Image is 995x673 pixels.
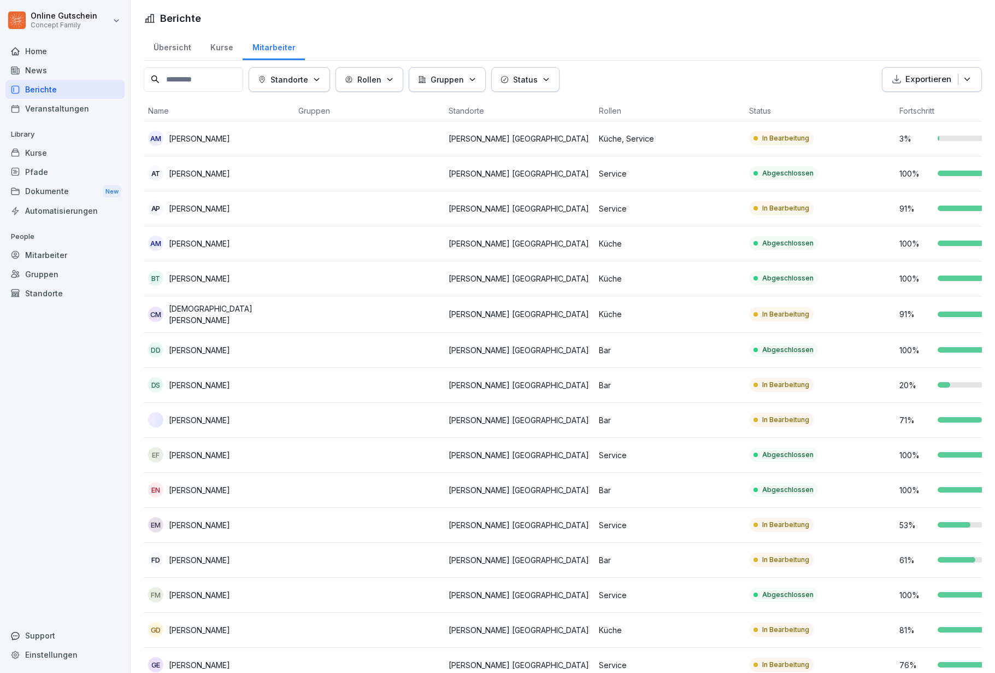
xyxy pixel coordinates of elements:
th: Gruppen [294,101,444,121]
p: 81 % [899,624,932,636]
p: [PERSON_NAME] [GEOGRAPHIC_DATA] [449,308,590,320]
div: BT [148,271,163,286]
p: 100 % [899,273,932,284]
p: [PERSON_NAME] [169,554,230,566]
th: Standorte [444,101,594,121]
p: Abgeschlossen [762,168,814,178]
div: Home [5,42,125,61]
p: [PERSON_NAME] [169,589,230,601]
p: Küche [599,308,740,320]
p: [PERSON_NAME] [GEOGRAPHIC_DATA] [449,238,590,249]
div: EM [148,517,163,532]
p: 53 % [899,519,932,531]
div: Support [5,626,125,645]
p: Library [5,126,125,143]
div: Standorte [5,284,125,303]
p: [PERSON_NAME] [GEOGRAPHIC_DATA] [449,273,590,284]
p: Küche [599,238,740,249]
p: Rollen [357,74,381,85]
p: In Bearbeitung [762,133,809,143]
div: Pfade [5,162,125,182]
a: Automatisierungen [5,201,125,220]
p: [PERSON_NAME] [169,624,230,636]
div: Veranstaltungen [5,99,125,118]
p: [PERSON_NAME] [GEOGRAPHIC_DATA] [449,379,590,391]
p: [PERSON_NAME] [GEOGRAPHIC_DATA] [449,484,590,496]
p: [PERSON_NAME] [169,659,230,671]
div: Gruppen [5,265,125,284]
p: 61 % [899,554,932,566]
p: [PERSON_NAME] [169,519,230,531]
div: AM [148,131,163,146]
p: Service [599,519,740,531]
p: [PERSON_NAME] [GEOGRAPHIC_DATA] [449,659,590,671]
p: Küche [599,624,740,636]
p: Abgeschlossen [762,345,814,355]
a: Kurse [5,143,125,162]
div: EN [148,482,163,498]
a: News [5,61,125,80]
p: [PERSON_NAME] [GEOGRAPHIC_DATA] [449,589,590,601]
p: [PERSON_NAME] [169,133,230,144]
p: [PERSON_NAME] [GEOGRAPHIC_DATA] [449,414,590,426]
div: New [103,185,121,198]
div: GE [148,657,163,672]
div: Mitarbeiter [5,245,125,265]
p: [PERSON_NAME] [169,168,230,179]
div: AM [148,236,163,251]
p: Service [599,168,740,179]
p: Service [599,659,740,671]
p: [PERSON_NAME] [169,484,230,496]
button: Rollen [335,67,403,92]
div: DS [148,377,163,393]
p: In Bearbeitung [762,309,809,319]
th: Rollen [594,101,745,121]
p: 20 % [899,379,932,391]
p: Küche [599,273,740,284]
p: In Bearbeitung [762,380,809,390]
p: In Bearbeitung [762,203,809,213]
p: Status [513,74,538,85]
button: Status [491,67,560,92]
p: Online Gutschein [31,11,97,21]
p: [PERSON_NAME] [GEOGRAPHIC_DATA] [449,168,590,179]
a: Kurse [201,32,243,60]
img: bq4sx61tro4hw31423w9v5f6.png [148,412,163,428]
p: 91 % [899,203,932,214]
p: [PERSON_NAME] [169,344,230,356]
div: Mitarbeiter [243,32,305,60]
p: Standorte [270,74,308,85]
p: Abgeschlossen [762,590,814,600]
div: Dokumente [5,182,125,202]
p: 76 % [899,659,932,671]
p: In Bearbeitung [762,520,809,530]
p: 100 % [899,344,932,356]
p: 91 % [899,308,932,320]
div: Übersicht [144,32,201,60]
div: EF [148,447,163,463]
p: Abgeschlossen [762,273,814,283]
p: 100 % [899,168,932,179]
p: [PERSON_NAME] [GEOGRAPHIC_DATA] [449,203,590,214]
button: Gruppen [409,67,486,92]
p: Küche, Service [599,133,740,144]
p: Bar [599,484,740,496]
p: People [5,228,125,245]
p: [PERSON_NAME] [169,414,230,426]
a: Einstellungen [5,645,125,664]
div: Berichte [5,80,125,99]
p: [PERSON_NAME] [169,449,230,461]
p: [PERSON_NAME] [169,203,230,214]
p: In Bearbeitung [762,415,809,425]
p: Bar [599,344,740,356]
p: 100 % [899,449,932,461]
button: Standorte [249,67,330,92]
th: Status [745,101,895,121]
th: Name [144,101,294,121]
h1: Berichte [160,11,201,26]
div: DD [148,342,163,358]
